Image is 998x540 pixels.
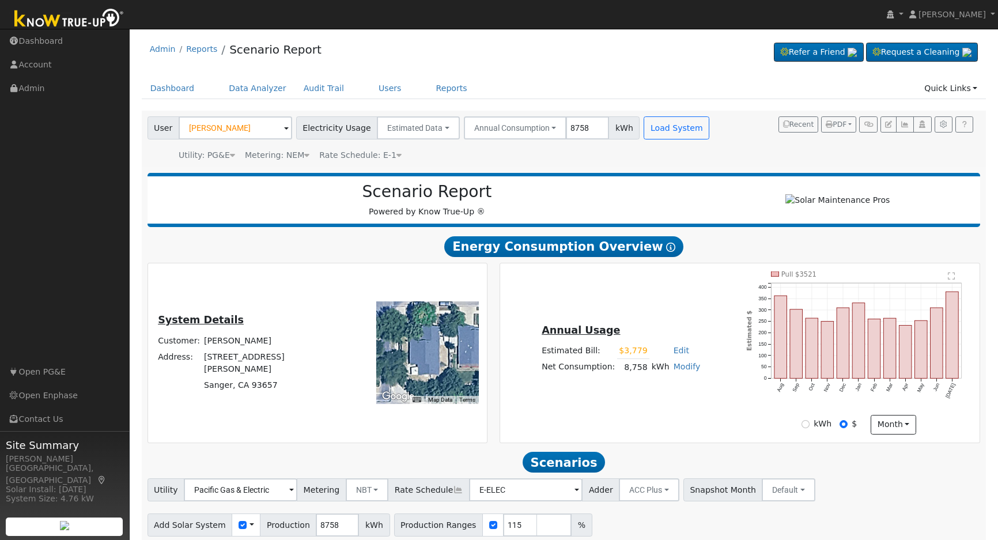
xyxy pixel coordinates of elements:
[932,382,941,392] text: Jun
[814,418,831,430] label: kWh
[758,296,767,301] text: 350
[202,349,339,377] td: [STREET_ADDRESS][PERSON_NAME]
[202,333,339,349] td: [PERSON_NAME]
[60,521,69,530] img: retrieve
[6,437,123,453] span: Site Summary
[97,475,107,485] a: Map
[388,478,470,501] span: Rate Schedule
[179,116,292,139] input: Select a User
[758,284,767,290] text: 400
[859,116,877,133] button: Generate Report Link
[935,116,952,133] button: Settings
[774,43,864,62] a: Refer a Friend
[428,78,476,99] a: Reports
[758,341,767,347] text: 150
[880,116,897,133] button: Edit User
[674,346,689,355] a: Edit
[379,389,417,404] a: Open this area in Google Maps (opens a new window)
[229,43,322,56] a: Scenario Report
[806,318,818,378] rect: onclick=""
[184,478,297,501] input: Select a Utility
[394,513,483,537] span: Production Ranges
[6,484,123,496] div: Solar Install: [DATE]
[295,78,353,99] a: Audit Trail
[871,415,916,435] button: month
[608,116,640,139] span: kWh
[821,116,856,133] button: PDF
[840,420,848,428] input: $
[179,149,235,161] div: Utility: PG&E
[913,116,931,133] button: Login As
[142,78,203,99] a: Dashboard
[148,513,233,537] span: Add Solar System
[220,78,295,99] a: Data Analyzer
[948,272,956,280] text: 
[918,10,986,19] span: [PERSON_NAME]
[297,478,346,501] span: Metering
[785,194,890,206] img: Solar Maintenance Pros
[296,116,377,139] span: Electricity Usage
[523,452,605,473] span: Scenarios
[444,236,683,257] span: Energy Consumption Overview
[358,513,390,537] span: kWh
[9,6,130,32] img: Know True-Up
[774,296,787,378] rect: onclick=""
[666,243,675,252] i: Show Help
[683,478,763,501] span: Snapshot Month
[159,182,695,202] h2: Scenario Report
[916,382,925,394] text: May
[776,382,785,392] text: Aug
[868,319,880,379] rect: onclick=""
[896,116,914,133] button: Multi-Series Graph
[758,307,767,313] text: 300
[762,478,815,501] button: Default
[791,382,800,392] text: Sep
[158,314,244,326] u: System Details
[617,342,649,359] td: $3,779
[764,375,767,381] text: 0
[916,78,986,99] a: Quick Links
[379,389,417,404] img: Google
[428,396,452,404] button: Map Data
[346,478,389,501] button: NBT
[745,311,752,351] text: Estimated $
[955,116,973,133] a: Help Link
[915,320,928,378] rect: onclick=""
[901,382,910,392] text: Apr
[802,420,810,428] input: kWh
[778,116,819,133] button: Recent
[838,382,847,393] text: Dec
[6,453,123,465] div: [PERSON_NAME]
[674,362,701,371] a: Modify
[946,292,959,378] rect: onclick=""
[822,382,831,393] text: Nov
[202,377,339,394] td: Sanger, CA 93657
[156,333,202,349] td: Customer:
[540,342,617,359] td: Estimated Bill:
[540,359,617,376] td: Net Consumption:
[781,270,816,278] text: Pull $3521
[6,493,123,505] div: System Size: 4.76 kW
[459,396,475,403] a: Terms (opens in new tab)
[899,326,912,379] rect: onclick=""
[883,318,896,378] rect: onclick=""
[153,182,701,218] div: Powered by Know True-Up ®
[245,149,309,161] div: Metering: NEM
[852,303,865,379] rect: onclick=""
[885,382,894,392] text: Mar
[370,78,410,99] a: Users
[148,478,185,501] span: Utility
[826,120,846,129] span: PDF
[931,308,943,379] rect: onclick=""
[186,44,217,54] a: Reports
[542,324,620,336] u: Annual Usage
[758,353,767,358] text: 100
[758,330,767,335] text: 200
[156,349,202,377] td: Address:
[944,382,957,399] text: [DATE]
[582,478,619,501] span: Adder
[619,478,679,501] button: ACC Plus
[319,150,402,160] span: Alias: None
[848,48,857,57] img: retrieve
[377,116,460,139] button: Estimated Data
